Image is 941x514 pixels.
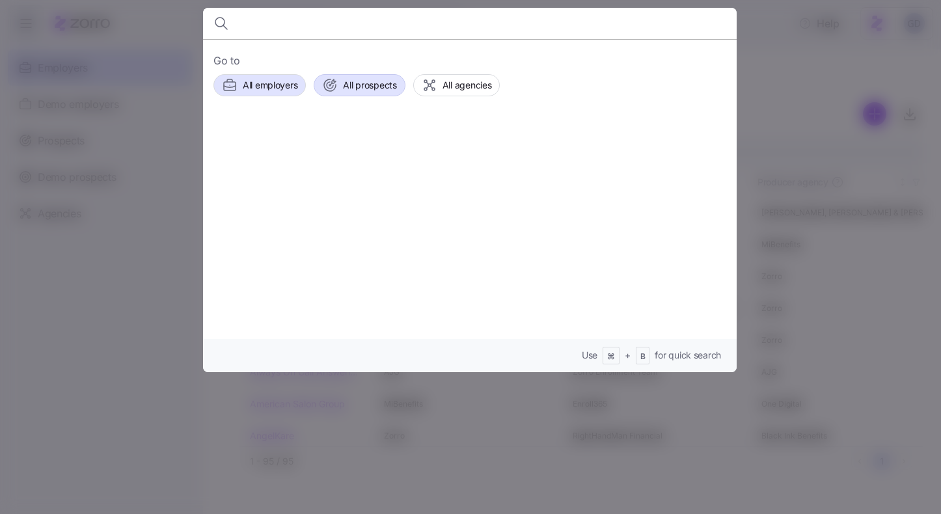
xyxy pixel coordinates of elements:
span: All prospects [343,79,396,92]
span: All agencies [443,79,492,92]
span: Go to [213,53,726,69]
button: All prospects [314,74,405,96]
span: ⌘ [607,351,615,362]
button: All employers [213,74,306,96]
button: All agencies [413,74,500,96]
span: Use [582,349,597,362]
span: for quick search [655,349,721,362]
span: B [640,351,646,362]
span: All employers [243,79,297,92]
span: + [625,349,631,362]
